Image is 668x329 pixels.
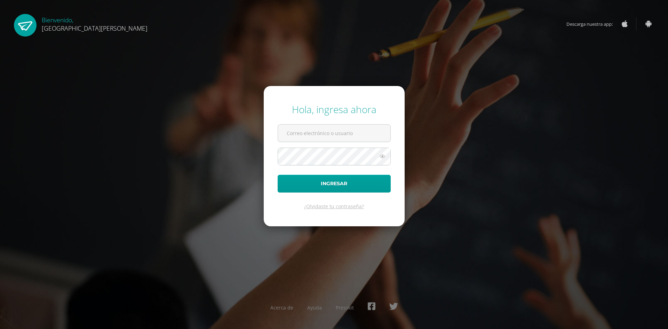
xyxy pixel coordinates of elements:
[307,304,322,311] a: Ayuda
[304,203,364,210] a: ¿Olvidaste tu contraseña?
[270,304,293,311] a: Acerca de
[566,17,620,31] span: Descarga nuestra app:
[42,14,148,32] div: Bienvenido,
[278,175,391,193] button: Ingresar
[278,103,391,116] div: Hola, ingresa ahora
[278,125,390,142] input: Correo electrónico o usuario
[42,24,148,32] span: [GEOGRAPHIC_DATA][PERSON_NAME]
[336,304,354,311] a: Presskit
